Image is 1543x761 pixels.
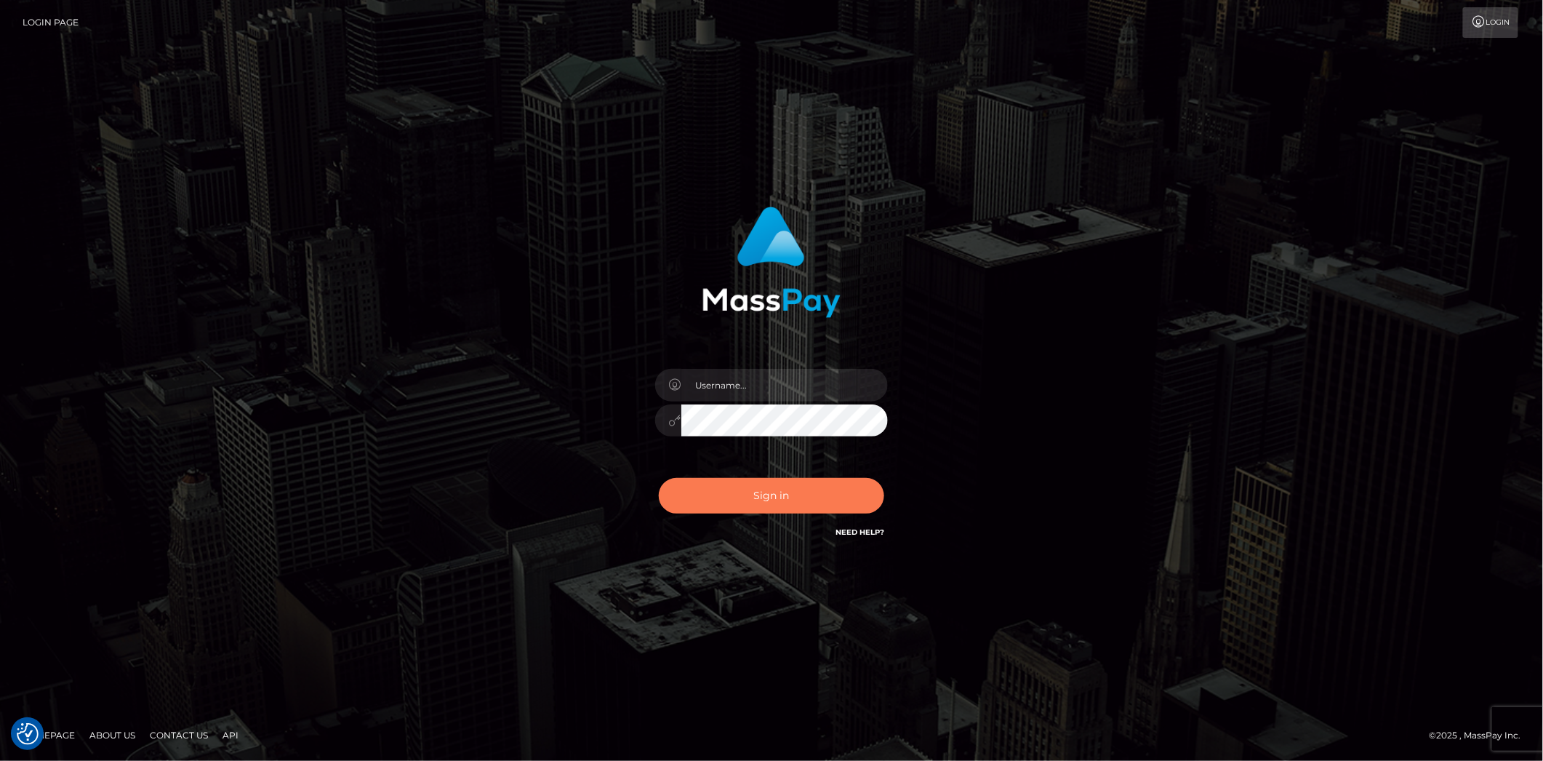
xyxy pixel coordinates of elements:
[16,724,81,746] a: Homepage
[702,207,841,318] img: MassPay Login
[144,724,214,746] a: Contact Us
[23,7,79,38] a: Login Page
[681,369,888,402] input: Username...
[17,723,39,745] img: Revisit consent button
[84,724,141,746] a: About Us
[1463,7,1518,38] a: Login
[659,478,884,514] button: Sign in
[835,527,884,537] a: Need Help?
[217,724,244,746] a: API
[1430,728,1532,744] div: © 2025 , MassPay Inc.
[17,723,39,745] button: Consent Preferences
